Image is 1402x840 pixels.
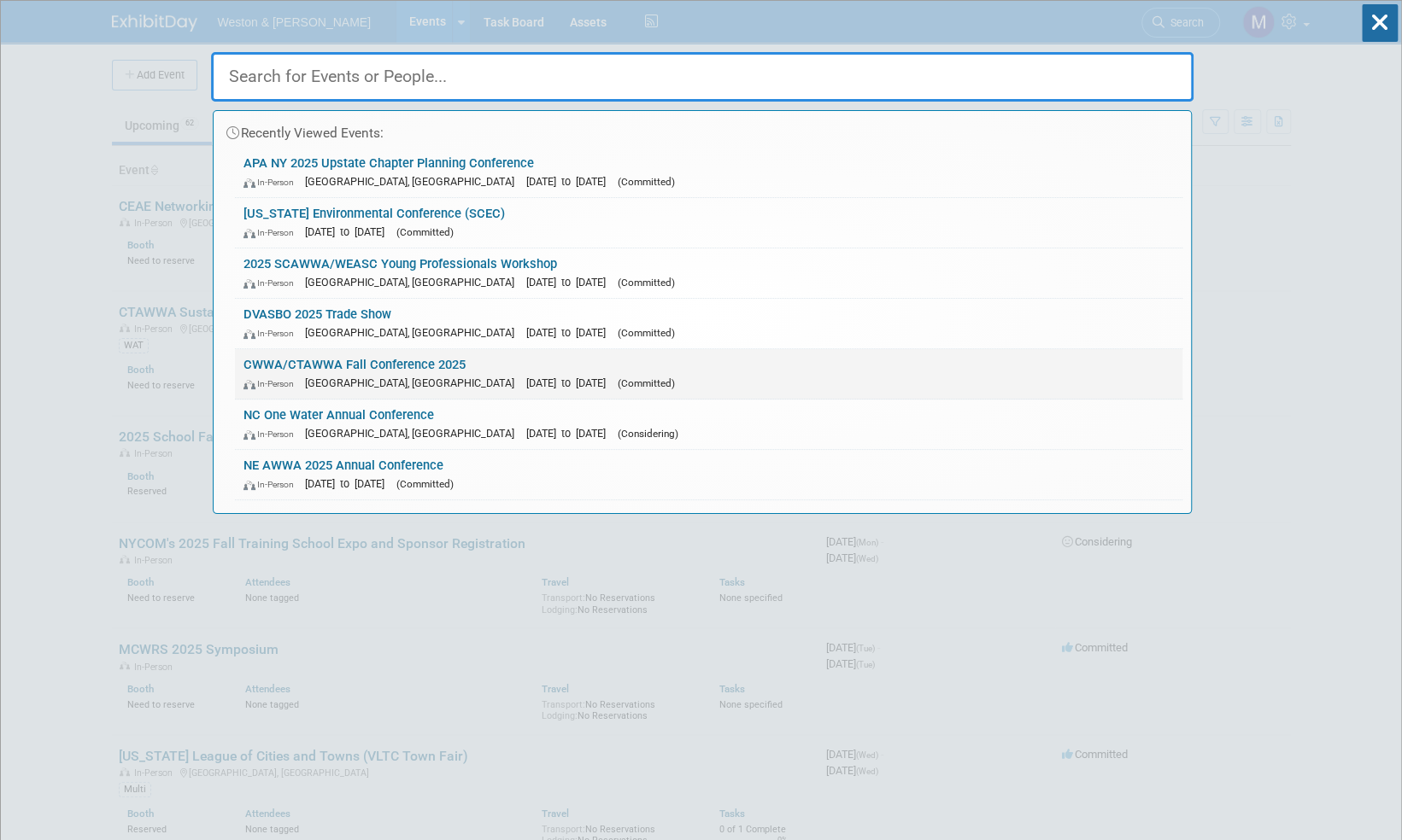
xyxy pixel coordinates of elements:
[235,248,1182,298] a: 2025 SCAWWA/WEASC Young Professionals Workshop In-Person [GEOGRAPHIC_DATA], [GEOGRAPHIC_DATA] [DA...
[618,327,675,339] span: (Committed)
[235,450,1182,499] a: NE AWWA 2025 Annual Conference In-Person [DATE] to [DATE] (Committed)
[618,176,675,188] span: (Committed)
[235,148,1182,197] a: APA NY 2025 Upstate Chapter Planning Conference In-Person [GEOGRAPHIC_DATA], [GEOGRAPHIC_DATA] [D...
[222,111,1182,148] div: Recently Viewed Events:
[526,326,614,339] span: [DATE] to [DATE]
[305,326,523,339] span: [GEOGRAPHIC_DATA], [GEOGRAPHIC_DATA]
[305,477,393,490] span: [DATE] to [DATE]
[243,177,302,188] span: In-Person
[243,378,302,389] span: In-Person
[235,198,1182,248] a: [US_STATE] Environmental Conference (SCEC) In-Person [DATE] to [DATE] (Committed)
[396,478,454,490] span: (Committed)
[243,429,302,440] span: In-Person
[526,175,614,188] span: [DATE] to [DATE]
[396,226,454,238] span: (Committed)
[243,479,302,490] span: In-Person
[305,276,523,289] span: [GEOGRAPHIC_DATA], [GEOGRAPHIC_DATA]
[618,428,678,440] span: (Considering)
[305,225,393,238] span: [DATE] to [DATE]
[305,427,523,440] span: [GEOGRAPHIC_DATA], [GEOGRAPHIC_DATA]
[618,377,675,389] span: (Committed)
[618,277,675,289] span: (Committed)
[243,277,302,289] span: In-Person
[305,175,523,188] span: [GEOGRAPHIC_DATA], [GEOGRAPHIC_DATA]
[243,227,302,238] span: In-Person
[305,376,523,389] span: [GEOGRAPHIC_DATA], [GEOGRAPHIC_DATA]
[235,400,1182,449] a: NC One Water Annual Conference In-Person [GEOGRAPHIC_DATA], [GEOGRAPHIC_DATA] [DATE] to [DATE] (C...
[211,52,1194,102] input: Search for Events or People...
[243,328,302,339] span: In-Person
[235,299,1182,348] a: DVASBO 2025 Trade Show In-Person [GEOGRAPHIC_DATA], [GEOGRAPHIC_DATA] [DATE] to [DATE] (Committed)
[526,376,614,389] span: [DATE] to [DATE]
[235,349,1182,399] a: CWWA/CTAWWA Fall Conference 2025 In-Person [GEOGRAPHIC_DATA], [GEOGRAPHIC_DATA] [DATE] to [DATE] ...
[526,276,614,289] span: [DATE] to [DATE]
[526,427,614,440] span: [DATE] to [DATE]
